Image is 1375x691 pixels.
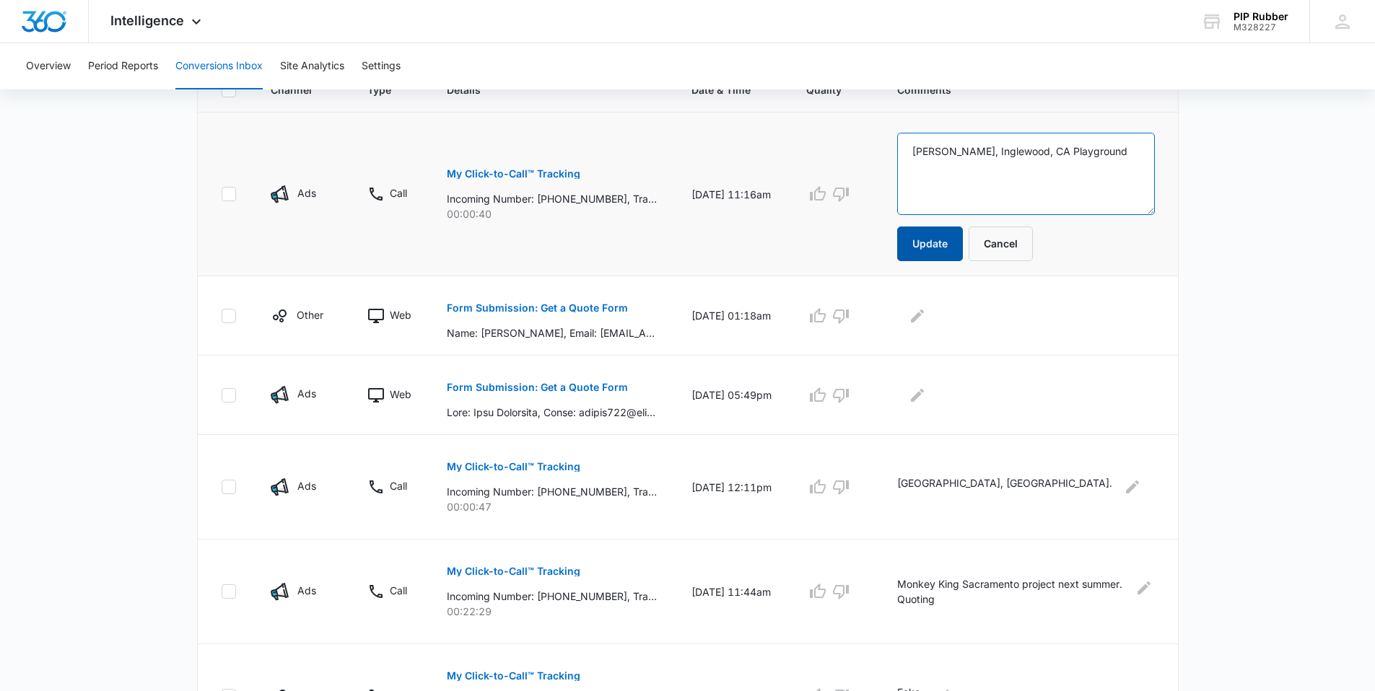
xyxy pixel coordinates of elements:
td: [DATE] 01:18am [674,276,789,356]
p: My Click-to-Call™ Tracking [447,566,580,576]
button: Site Analytics [280,43,344,89]
span: Intelligence [110,13,184,28]
p: Monkey King Sacramento project next summer. Quoting [897,576,1125,607]
textarea: [PERSON_NAME], Inglewood, CA Playground [897,133,1155,215]
button: Settings [362,43,401,89]
span: Channel [271,82,312,97]
p: Web [390,307,411,322]
p: 00:22:29 [447,604,657,619]
button: Cancel [969,226,1033,261]
p: Ads [297,386,316,401]
p: Ads [297,478,316,493]
p: Call [390,478,407,493]
span: Details [447,82,636,97]
button: Form Submission: Get a Quote Form [447,370,628,405]
span: Date & Time [691,82,751,97]
button: Period Reports [88,43,158,89]
button: Edit Comments [1121,475,1144,498]
div: account id [1234,22,1288,32]
p: 00:00:40 [447,206,657,221]
button: Update [897,226,963,261]
p: Incoming Number: [PHONE_NUMBER], Tracking Number: [PHONE_NUMBER], Ring To: [PHONE_NUMBER], Caller... [447,589,657,604]
button: My Click-to-Call™ Tracking [447,554,580,589]
button: Overview [26,43,71,89]
p: Form Submission: Get a Quote Form [447,382,628,392]
p: Incoming Number: [PHONE_NUMBER], Tracking Number: [PHONE_NUMBER], Ring To: [PHONE_NUMBER], Caller... [447,191,657,206]
td: [DATE] 11:44am [674,540,789,644]
p: Name: [PERSON_NAME], Email: [EMAIL_ADDRESS][DOMAIN_NAME], Phone: [PHONE_NUMBER], Which products a... [447,325,657,340]
p: [GEOGRAPHIC_DATA], [GEOGRAPHIC_DATA]. [897,475,1112,498]
button: Edit Comments [1134,576,1155,599]
p: My Click-to-Call™ Tracking [447,671,580,681]
button: Form Submission: Get a Quote Form [447,291,628,325]
button: Edit Comments [906,304,929,327]
p: Ads [297,185,316,201]
p: Other [297,307,323,322]
p: Call [390,583,407,598]
div: account name [1234,11,1288,22]
span: Quality [806,82,842,97]
button: Conversions Inbox [175,43,263,89]
button: My Click-to-Call™ Tracking [447,157,580,191]
td: [DATE] 12:11pm [674,435,789,540]
td: [DATE] 11:16am [674,113,789,276]
button: Edit Comments [906,384,929,407]
span: Comments [897,82,1134,97]
p: Ads [297,583,316,598]
p: Incoming Number: [PHONE_NUMBER], Tracking Number: [PHONE_NUMBER], Ring To: [PHONE_NUMBER], Caller... [447,484,657,499]
p: My Click-to-Call™ Tracking [447,169,580,179]
p: Web [390,387,411,402]
span: Type [367,82,391,97]
p: My Click-to-Call™ Tracking [447,462,580,472]
td: [DATE] 05:49pm [674,356,789,435]
button: My Click-to-Call™ Tracking [447,449,580,484]
p: 00:00:47 [447,499,657,514]
p: Lore: Ipsu Dolorsita, Conse: adipis722@elits.doe, Tempo: 1250526352, Incid utlabore etd mag aliqu... [447,405,657,420]
p: Call [390,185,407,201]
p: Form Submission: Get a Quote Form [447,303,628,313]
